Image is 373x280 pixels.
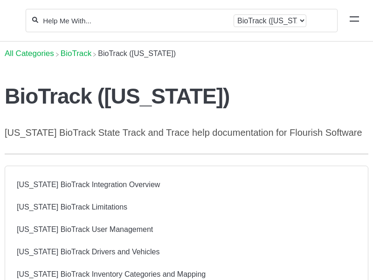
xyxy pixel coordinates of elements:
[12,15,16,27] img: Flourish Help Center Logo
[5,49,54,58] span: All Categories
[17,225,153,233] a: Florida BioTrack User Management article
[350,16,359,25] a: Mobile navigation
[61,49,91,58] a: BioTrack
[17,181,160,189] a: Florida BioTrack Integration Overview article
[17,248,159,256] a: Florida BioTrack Drivers and Vehicles article
[5,126,368,139] p: [US_STATE] BioTrack State Track and Trace help documentation for Flourish Software
[5,49,54,58] a: Breadcrumb link to All Categories
[26,3,338,38] section: Search section
[17,270,206,278] a: Florida BioTrack Inventory Categories and Mapping article
[98,49,176,58] span: ​BioTrack ([US_STATE])
[17,203,127,211] a: Florida BioTrack Limitations article
[5,84,368,109] h1: BioTrack ([US_STATE])
[42,16,230,25] input: Help Me With...
[61,49,91,58] span: ​BioTrack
